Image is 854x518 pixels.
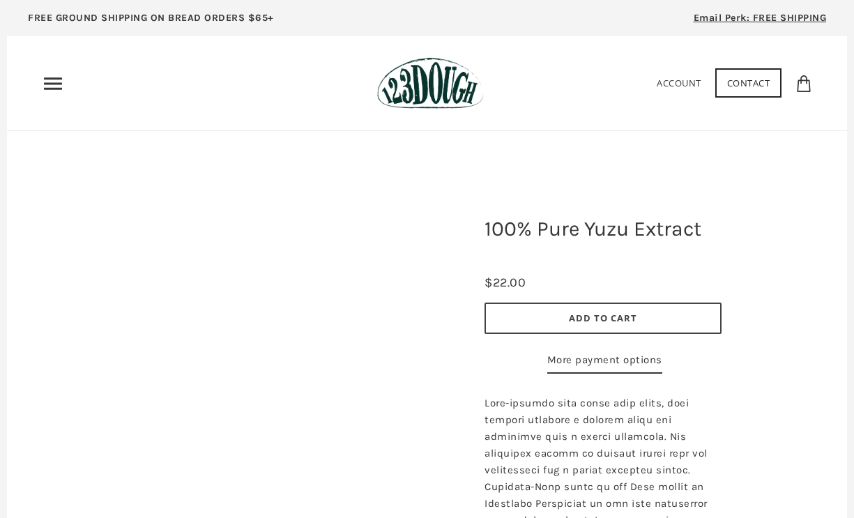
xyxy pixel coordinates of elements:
[485,273,526,293] div: $22.00
[547,351,662,374] a: More payment options
[715,68,782,98] a: Contact
[7,7,295,36] a: FREE GROUND SHIPPING ON BREAD ORDERS $65+
[569,312,637,324] span: Add to Cart
[377,57,484,109] img: 123Dough Bakery
[28,10,274,26] p: FREE GROUND SHIPPING ON BREAD ORDERS $65+
[42,73,64,95] nav: Primary
[673,7,848,36] a: Email Perk: FREE SHIPPING
[474,207,732,250] h1: 100% Pure Yuzu Extract
[485,303,722,334] button: Add to Cart
[657,77,701,89] a: Account
[694,12,827,24] span: Email Perk: FREE SHIPPING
